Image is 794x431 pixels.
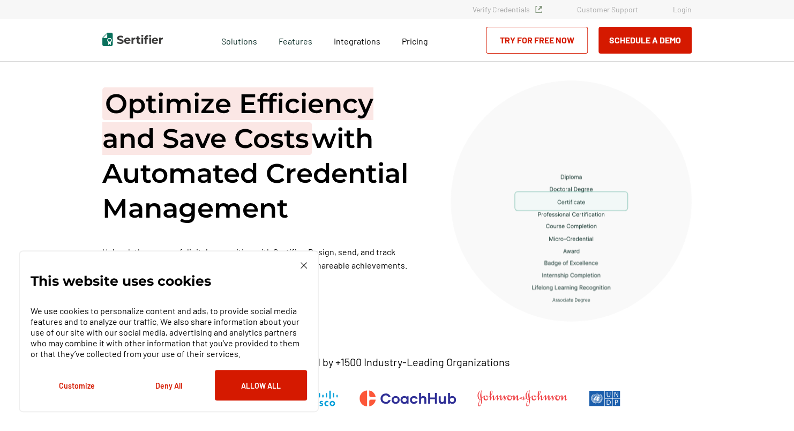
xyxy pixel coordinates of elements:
button: Customize [31,370,123,400]
button: Schedule a Demo [598,27,692,54]
p: Unleash the power of digital recognition with Sertifier. Design, send, and track credentials with... [102,245,424,272]
p: Trusted by +1500 Industry-Leading Organizations [284,355,510,369]
span: Pricing [402,36,428,46]
img: Johnson & Johnson [477,390,567,406]
img: Cookie Popup Close [301,262,307,269]
a: Try for Free Now [486,27,588,54]
h1: with Automated Credential Management [102,86,424,226]
img: UNDP [589,390,620,406]
a: Customer Support [577,5,638,14]
img: CoachHub [359,390,456,406]
img: Sertifier | Digital Credentialing Platform [102,33,163,46]
a: Integrations [334,33,380,47]
span: Integrations [334,36,380,46]
span: Optimize Efficiency and Save Costs [102,87,373,155]
img: Cisco [308,390,338,406]
span: Features [279,33,312,47]
span: Solutions [221,33,257,47]
p: This website uses cookies [31,276,211,286]
button: Deny All [123,370,215,400]
a: Login [673,5,692,14]
g: Associate Degree [552,298,590,302]
button: Allow All [215,370,307,400]
a: Pricing [402,33,428,47]
a: Verify Credentials [473,5,542,14]
img: Verified [535,6,542,13]
p: We use cookies to personalize content and ads, to provide social media features and to analyze ou... [31,306,307,359]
